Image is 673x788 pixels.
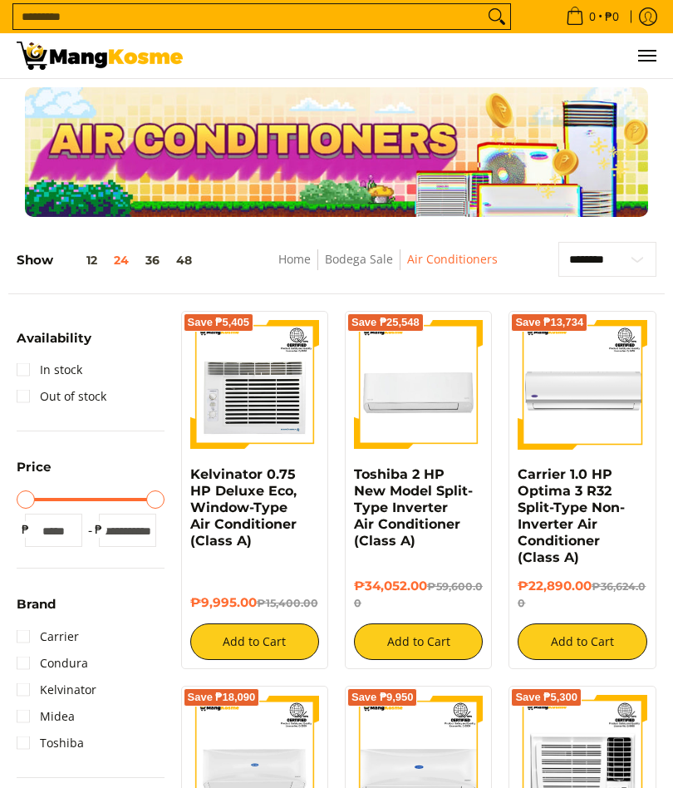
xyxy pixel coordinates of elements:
a: In stock [17,357,82,383]
nav: Breadcrumbs [237,249,539,287]
nav: Main Menu [199,33,656,78]
span: Save ₱13,734 [515,318,583,328]
img: Toshiba 2 HP New Model Split-Type Inverter Air Conditioner (Class A) [354,320,483,449]
span: ₱0 [602,11,621,22]
button: 24 [106,254,137,267]
img: Carrier 1.0 HP Optima 3 R32 Split-Type Non-Inverter Air Conditioner (Class A) [518,320,646,449]
del: ₱59,600.00 [354,580,483,609]
span: Save ₱25,548 [351,318,420,328]
a: Out of stock [17,383,106,410]
button: Search [484,4,510,29]
a: Bodega Sale [325,251,393,267]
a: Kelvinator 0.75 HP Deluxe Eco, Window-Type Air Conditioner (Class A) [190,466,297,549]
span: 0 [587,11,598,22]
a: Toshiba 2 HP New Model Split-Type Inverter Air Conditioner (Class A) [354,466,473,549]
span: Brand [17,598,56,610]
button: 12 [53,254,106,267]
button: Add to Cart [190,623,319,660]
del: ₱36,624.00 [518,580,646,609]
button: Menu [636,33,656,78]
img: Bodega Sale Aircon l Mang Kosme: Home Appliances Warehouse Sale [17,42,183,70]
span: Save ₱5,405 [188,318,250,328]
ul: Customer Navigation [199,33,656,78]
span: • [561,7,624,26]
span: ₱ [17,521,33,538]
span: ₱ [91,521,107,538]
summary: Open [17,332,91,357]
button: 48 [168,254,200,267]
h6: ₱34,052.00 [354,579,483,612]
img: Kelvinator 0.75 HP Deluxe Eco, Window-Type Air Conditioner (Class A) [190,320,319,449]
h6: ₱22,890.00 [518,579,646,612]
a: Toshiba [17,730,84,756]
del: ₱15,400.00 [257,597,318,609]
a: Kelvinator [17,677,96,703]
button: Add to Cart [354,623,483,660]
h6: ₱9,995.00 [190,595,319,612]
a: Midea [17,703,75,730]
a: Home [278,251,311,267]
span: Save ₱5,300 [515,692,577,702]
span: Availability [17,332,91,344]
span: Save ₱9,950 [351,692,414,702]
button: 36 [137,254,168,267]
a: Air Conditioners [407,251,498,267]
a: Carrier 1.0 HP Optima 3 R32 Split-Type Non-Inverter Air Conditioner (Class A) [518,466,625,565]
a: Condura [17,650,88,677]
span: Price [17,460,52,473]
summary: Open [17,460,52,485]
span: Save ₱18,090 [188,692,256,702]
summary: Open [17,598,56,623]
h5: Show [17,253,200,268]
button: Add to Cart [518,623,646,660]
a: Carrier [17,623,79,650]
